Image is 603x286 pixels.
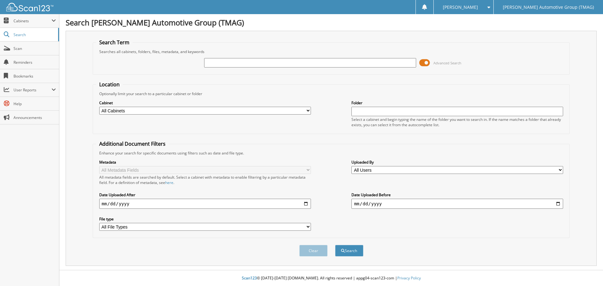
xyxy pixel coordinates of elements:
input: end [351,199,563,209]
div: Optionally limit your search to a particular cabinet or folder [96,91,567,96]
input: start [99,199,311,209]
button: Clear [299,245,328,256]
div: All metadata fields are searched by default. Select a cabinet with metadata to enable filtering b... [99,175,311,185]
span: Announcements [14,115,56,120]
legend: Additional Document Filters [96,140,169,147]
button: Search [335,245,363,256]
span: Bookmarks [14,73,56,79]
span: [PERSON_NAME] [443,5,478,9]
label: Date Uploaded After [99,192,311,197]
label: Cabinet [99,100,311,105]
span: Scan [14,46,56,51]
a: Privacy Policy [397,275,421,281]
div: Enhance your search for specific documents using filters such as date and file type. [96,150,567,156]
span: Search [14,32,55,37]
label: Uploaded By [351,159,563,165]
span: [PERSON_NAME] Automotive Group (TMAG) [503,5,594,9]
div: Searches all cabinets, folders, files, metadata, and keywords [96,49,567,54]
span: Cabinets [14,18,52,24]
legend: Location [96,81,123,88]
span: Advanced Search [433,61,461,65]
span: Scan123 [242,275,257,281]
legend: Search Term [96,39,133,46]
img: scan123-logo-white.svg [6,3,53,11]
span: User Reports [14,87,52,93]
h1: Search [PERSON_NAME] Automotive Group (TMAG) [66,17,597,28]
label: Folder [351,100,563,105]
span: Reminders [14,60,56,65]
label: Metadata [99,159,311,165]
a: here [165,180,173,185]
div: Select a cabinet and begin typing the name of the folder you want to search in. If the name match... [351,117,563,127]
div: © [DATE]-[DATE] [DOMAIN_NAME]. All rights reserved | appg04-scan123-com | [59,271,603,286]
span: Help [14,101,56,106]
label: Date Uploaded Before [351,192,563,197]
label: File type [99,216,311,222]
